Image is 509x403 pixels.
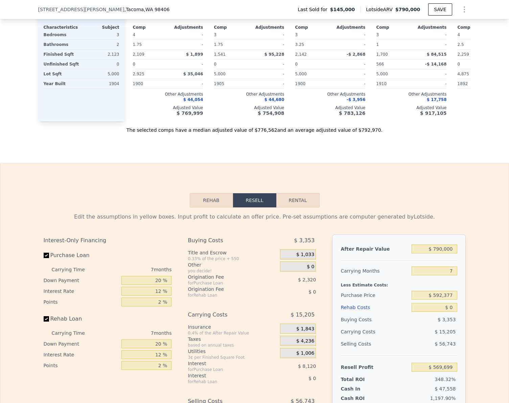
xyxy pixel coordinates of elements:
[413,69,447,79] div: -
[188,324,277,330] div: Insurance
[214,105,284,110] div: Adjusted Value
[332,30,366,40] div: -
[214,62,217,67] span: 0
[430,396,456,401] span: 1,197.90%
[264,52,284,57] span: $ 95,228
[214,92,284,97] div: Other Adjustments
[376,62,384,67] span: 566
[295,105,366,110] div: Adjusted Value
[341,395,389,402] div: Cash ROI
[251,79,284,89] div: -
[169,59,203,69] div: -
[295,52,307,57] span: 2,142
[214,32,217,37] span: 3
[98,328,172,338] div: 7 months
[188,268,277,274] div: you decide!
[251,69,284,79] div: -
[44,275,119,286] div: Down Payment
[341,277,457,289] div: Less Estimate Costs:
[296,350,314,356] span: $ 1,006
[188,286,263,293] div: Origination Fee
[83,40,119,49] div: 2
[44,50,80,59] div: Finished Sqft
[428,3,452,16] button: SAVE
[341,313,409,326] div: Buying Costs
[186,52,203,57] span: $ 1,899
[420,110,446,116] span: $ 917,105
[133,52,144,57] span: 2,109
[188,256,277,261] div: 0.33% of the price + 550
[183,72,203,76] span: $ 35,046
[188,360,263,367] div: Interest
[214,40,248,49] div: 1.75
[133,105,203,110] div: Adjusted Value
[376,92,447,97] div: Other Adjustments
[188,280,263,286] div: for Purchase Loan
[183,97,203,102] span: $ 44,054
[169,79,203,89] div: -
[413,30,447,40] div: -
[168,25,203,30] div: Adjustments
[44,249,119,261] label: Purchase Loan
[438,317,456,322] span: $ 3,353
[376,40,410,49] div: 1
[296,326,314,332] span: $ 1,843
[341,385,383,392] div: Cash In
[435,386,456,392] span: $ 47,558
[38,121,471,133] div: The selected comps have a median adjusted value of $776,562 and an average adjusted value of $792...
[295,40,329,49] div: 3.25
[233,193,276,207] button: Resell
[133,62,136,67] span: 0
[52,328,96,338] div: Carrying Time
[44,30,80,40] div: Bedrooms
[44,40,80,49] div: Bathrooms
[458,52,469,57] span: 2,259
[347,97,365,102] span: -$ 3,956
[188,367,263,372] div: for Purchase Loan
[339,110,365,116] span: $ 783,126
[188,379,263,384] div: for Rehab Loan
[435,377,456,382] span: 348.32%
[295,72,307,76] span: 5,000
[295,25,330,30] div: Comp
[169,30,203,40] div: -
[82,25,119,30] div: Subject
[458,72,469,76] span: 4,875
[169,40,203,49] div: -
[435,341,456,347] span: $ 56,743
[412,25,447,30] div: Adjustments
[251,59,284,69] div: -
[332,59,366,69] div: -
[296,252,314,258] span: $ 1,033
[98,264,172,275] div: 7 months
[188,348,277,355] div: Utilities
[188,336,277,343] div: Taxes
[188,234,263,247] div: Buying Costs
[413,79,447,89] div: -
[332,79,366,89] div: -
[413,40,447,49] div: -
[38,6,124,13] span: [STREET_ADDRESS][PERSON_NAME]
[44,286,119,297] div: Interest Rate
[341,338,409,350] div: Selling Costs
[330,25,366,30] div: Adjustments
[341,243,409,255] div: After Repair Value
[83,79,119,89] div: 1904
[44,234,172,247] div: Interest-Only Financing
[133,72,144,76] span: 2,925
[133,92,203,97] div: Other Adjustments
[366,6,395,13] span: Lotside ARV
[295,62,298,67] span: 0
[44,316,49,322] input: Rehab Loan
[294,234,315,247] span: $ 3,353
[214,52,226,57] span: 1,541
[177,110,203,116] span: $ 769,999
[376,105,447,110] div: Adjusted Value
[52,264,96,275] div: Carrying Time
[291,309,315,321] span: $ 15,205
[188,372,263,379] div: Interest
[295,92,366,97] div: Other Adjustments
[214,72,226,76] span: 5,000
[308,289,316,295] span: $ 0
[190,193,233,207] button: Rehab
